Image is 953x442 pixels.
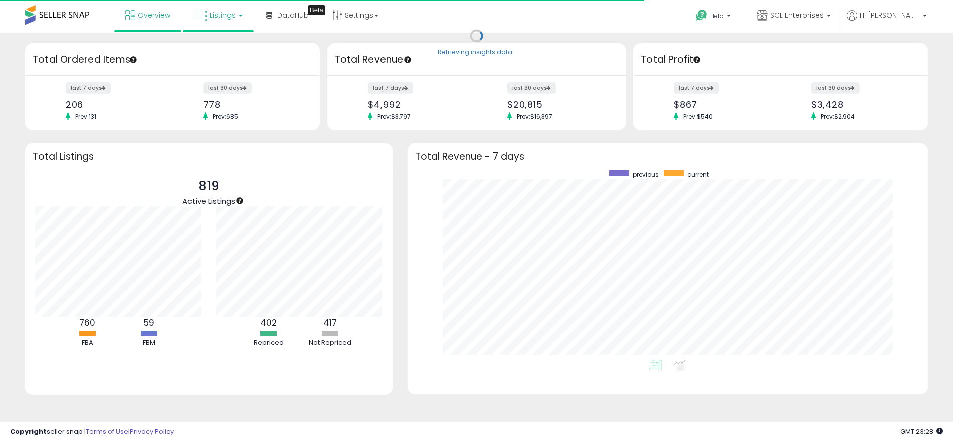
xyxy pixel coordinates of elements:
span: Prev: $2,904 [816,112,860,121]
i: Get Help [695,9,708,22]
span: Listings [210,10,236,20]
p: 819 [182,177,235,196]
strong: Copyright [10,427,47,436]
label: last 7 days [66,82,111,94]
a: Hi [PERSON_NAME] [847,10,927,33]
div: $20,815 [507,99,608,110]
h3: Total Ordered Items [33,53,312,67]
span: Help [710,12,724,20]
span: Prev: 131 [70,112,101,121]
div: Repriced [239,338,299,348]
span: Overview [138,10,170,20]
span: Prev: $540 [678,112,718,121]
b: 417 [323,317,337,329]
div: $3,428 [811,99,910,110]
b: 402 [260,317,277,329]
div: $867 [674,99,773,110]
h3: Total Listings [33,153,385,160]
div: 778 [203,99,302,110]
h3: Total Revenue [335,53,618,67]
span: Hi [PERSON_NAME] [860,10,920,20]
div: Tooltip anchor [692,55,701,64]
span: Prev: $16,397 [512,112,557,121]
div: seller snap | | [10,427,174,437]
label: last 30 days [203,82,252,94]
b: 59 [144,317,154,329]
span: SCL Enterprises [770,10,824,20]
span: DataHub [277,10,309,20]
span: Prev: $3,797 [372,112,416,121]
span: current [687,170,709,179]
div: Tooltip anchor [403,55,412,64]
h3: Total Profit [641,53,920,67]
label: last 7 days [674,82,719,94]
div: 206 [66,99,165,110]
div: FBM [119,338,179,348]
div: Tooltip anchor [308,5,325,15]
div: $4,992 [368,99,469,110]
span: Active Listings [182,196,235,206]
label: last 30 days [507,82,556,94]
a: Terms of Use [86,427,128,436]
b: 760 [79,317,95,329]
div: Tooltip anchor [129,55,138,64]
h3: Total Revenue - 7 days [415,153,920,160]
label: last 7 days [368,82,413,94]
span: previous [633,170,659,179]
label: last 30 days [811,82,860,94]
div: Tooltip anchor [235,196,244,205]
span: Prev: 685 [208,112,243,121]
a: Help [688,2,741,33]
a: Privacy Policy [130,427,174,436]
span: 2025-08-10 23:28 GMT [900,427,943,436]
div: FBA [57,338,117,348]
div: Retrieving insights data.. [438,48,515,57]
div: Not Repriced [300,338,360,348]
